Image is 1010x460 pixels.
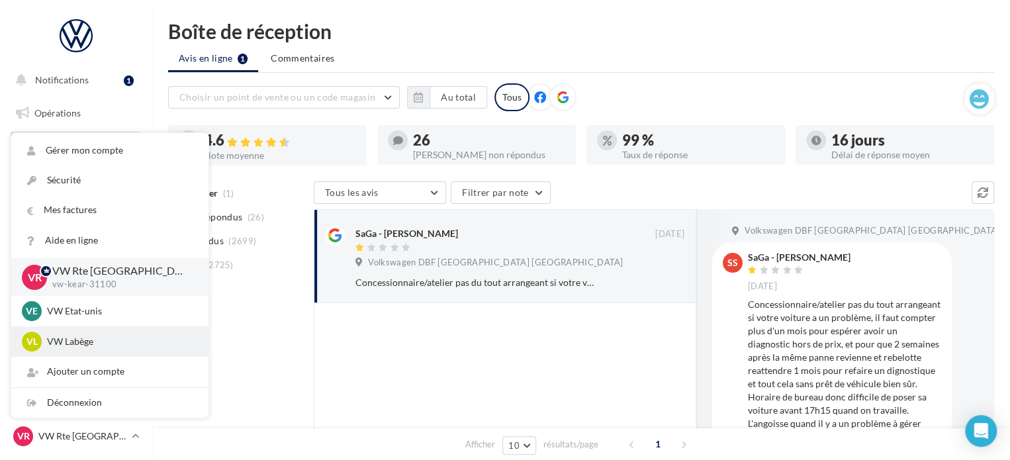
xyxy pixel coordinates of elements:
[17,430,30,443] span: VR
[407,86,487,109] button: Au total
[831,150,984,160] div: Délai de réponse moyen
[8,298,144,326] a: Calendrier
[28,269,42,285] span: VR
[8,166,144,194] a: Visibilité en ligne
[727,256,738,269] span: SS
[355,276,598,289] div: Concessionnaire/atelier pas du tout arrangeant si votre voiture a un problème, il faut compter pl...
[8,232,144,259] a: Contacts
[206,259,234,270] span: (2725)
[26,335,38,348] span: VL
[965,415,997,447] div: Open Intercom Messenger
[204,151,356,160] div: Note moyenne
[355,227,458,240] div: SaGa - [PERSON_NAME]
[47,304,193,318] p: VW Etat-unis
[11,226,208,255] a: Aide en ligne
[494,83,529,111] div: Tous
[228,236,256,246] span: (2699)
[748,298,941,443] div: Concessionnaire/atelier pas du tout arrangeant si votre voiture a un problème, il faut compter pl...
[430,86,487,109] button: Au total
[124,75,134,86] div: 1
[748,253,850,262] div: SaGa - [PERSON_NAME]
[655,228,684,240] span: [DATE]
[11,357,208,387] div: Ajouter un compte
[26,304,38,318] span: VE
[8,199,144,227] a: Campagnes
[11,195,208,225] a: Mes factures
[179,91,375,103] span: Choisir un point de vente ou un code magasin
[647,434,668,455] span: 1
[204,133,356,148] div: 4.6
[168,86,400,109] button: Choisir un point de vente ou un code magasin
[745,225,999,237] span: Volkswagen DBF [GEOGRAPHIC_DATA] [GEOGRAPHIC_DATA]
[8,265,144,293] a: Médiathèque
[8,330,144,369] a: PLV et print personnalisable
[11,165,208,195] a: Sécurité
[52,279,187,291] p: vw-kear-31100
[8,66,139,94] button: Notifications 1
[508,440,520,451] span: 10
[8,132,144,160] a: Boîte de réception1
[502,436,536,455] button: 10
[34,107,81,118] span: Opérations
[11,388,208,418] div: Déconnexion
[52,263,187,279] p: VW Rte [GEOGRAPHIC_DATA]
[8,375,144,414] a: Campagnes DataOnDemand
[47,335,193,348] p: VW Labège
[8,99,144,127] a: Opérations
[38,430,126,443] p: VW Rte [GEOGRAPHIC_DATA]
[465,438,495,451] span: Afficher
[451,181,551,204] button: Filtrer par note
[248,212,264,222] span: (26)
[831,133,984,148] div: 16 jours
[413,150,565,160] div: [PERSON_NAME] non répondus
[271,52,334,65] span: Commentaires
[622,150,774,160] div: Taux de réponse
[325,187,379,198] span: Tous les avis
[11,424,142,449] a: VR VW Rte [GEOGRAPHIC_DATA]
[413,133,565,148] div: 26
[543,438,598,451] span: résultats/page
[168,21,994,41] div: Boîte de réception
[622,133,774,148] div: 99 %
[314,181,446,204] button: Tous les avis
[35,74,89,85] span: Notifications
[368,257,623,269] span: Volkswagen DBF [GEOGRAPHIC_DATA] [GEOGRAPHIC_DATA]
[748,281,777,293] span: [DATE]
[11,136,208,165] a: Gérer mon compte
[181,210,242,224] span: Non répondus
